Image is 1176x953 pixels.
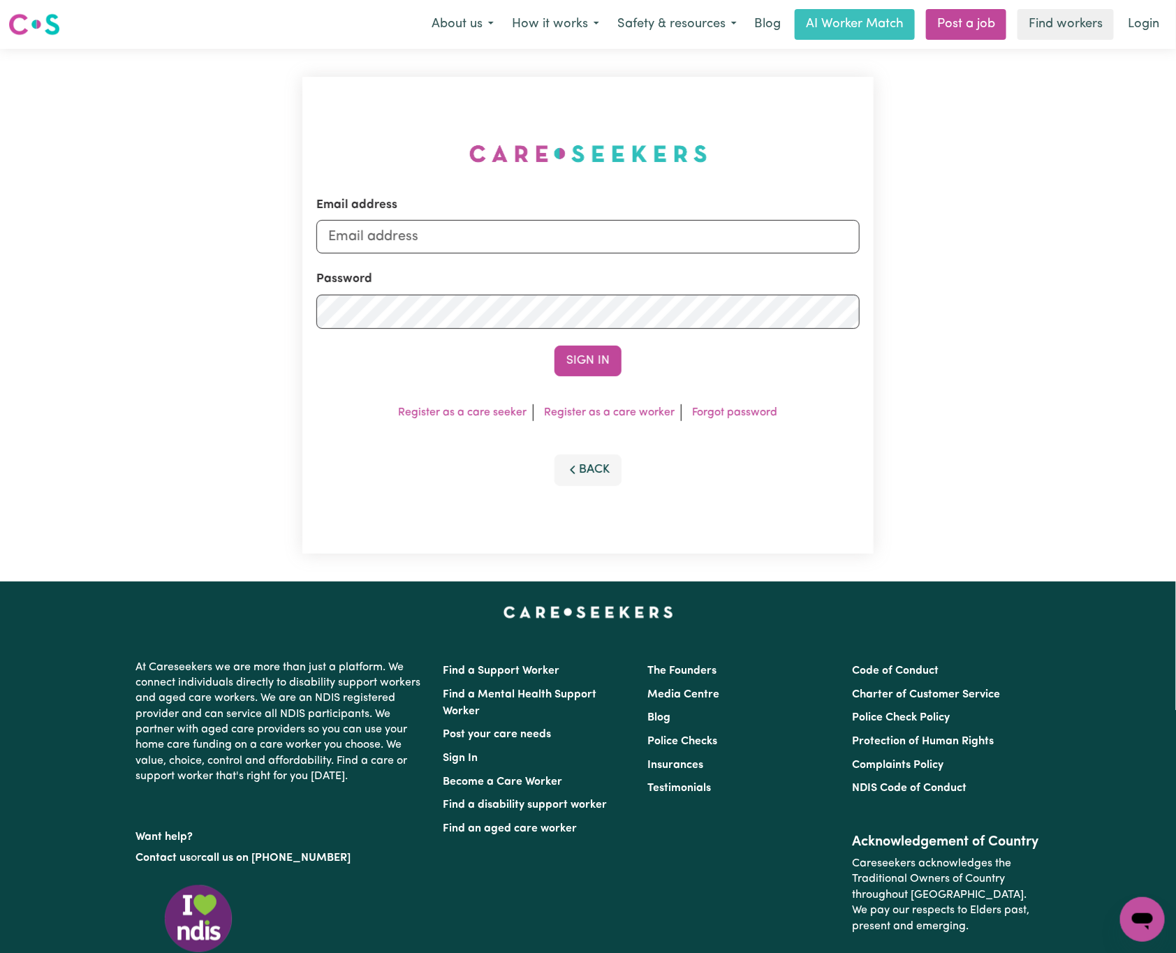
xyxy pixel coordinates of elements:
[443,665,559,677] a: Find a Support Worker
[853,689,1001,700] a: Charter of Customer Service
[135,845,426,871] p: or
[422,10,503,39] button: About us
[503,10,608,39] button: How it works
[316,196,397,214] label: Email address
[443,753,478,764] a: Sign In
[853,712,950,723] a: Police Check Policy
[853,850,1041,940] p: Careseekers acknowledges the Traditional Owners of Country throughout [GEOGRAPHIC_DATA]. We pay o...
[647,760,703,771] a: Insurances
[647,736,717,747] a: Police Checks
[1120,897,1165,942] iframe: Button to launch messaging window
[443,729,551,740] a: Post your care needs
[135,824,426,845] p: Want help?
[1017,9,1114,40] a: Find workers
[8,12,60,37] img: Careseekers logo
[608,10,746,39] button: Safety & resources
[135,852,191,864] a: Contact us
[316,220,860,253] input: Email address
[443,823,577,834] a: Find an aged care worker
[926,9,1006,40] a: Post a job
[545,407,675,418] a: Register as a care worker
[554,346,622,376] button: Sign In
[693,407,778,418] a: Forgot password
[853,834,1041,850] h2: Acknowledgement of Country
[443,689,596,717] a: Find a Mental Health Support Worker
[504,607,673,618] a: Careseekers home page
[1119,9,1168,40] a: Login
[853,760,944,771] a: Complaints Policy
[399,407,527,418] a: Register as a care seeker
[853,665,939,677] a: Code of Conduct
[647,689,719,700] a: Media Centre
[853,783,967,794] a: NDIS Code of Conduct
[647,665,716,677] a: The Founders
[443,776,562,788] a: Become a Care Worker
[853,736,994,747] a: Protection of Human Rights
[795,9,915,40] a: AI Worker Match
[8,8,60,40] a: Careseekers logo
[554,455,622,485] button: Back
[647,712,670,723] a: Blog
[647,783,711,794] a: Testimonials
[135,654,426,790] p: At Careseekers we are more than just a platform. We connect individuals directly to disability su...
[746,9,789,40] a: Blog
[316,270,372,288] label: Password
[443,799,607,811] a: Find a disability support worker
[201,852,351,864] a: call us on [PHONE_NUMBER]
